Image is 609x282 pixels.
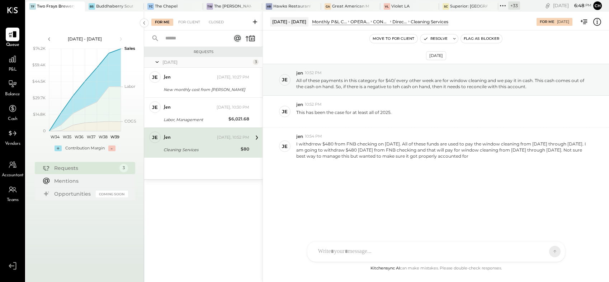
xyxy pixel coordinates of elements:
div: Two Frays Brewery [37,4,74,9]
div: Hawks Restaurant [273,4,311,9]
div: [DATE], 10:30 PM [217,105,249,110]
text: $59.4K [32,62,46,67]
div: For Me [540,19,554,24]
div: Monthly P&L Comparison [312,19,347,25]
a: Vendors [0,126,25,147]
div: The [PERSON_NAME] [214,4,251,9]
button: Ch [593,1,602,10]
div: For Client [175,19,204,26]
text: $14.8K [33,112,46,117]
span: 10:52 PM [305,70,322,76]
text: $74.2K [33,46,46,51]
div: Superior: [GEOGRAPHIC_DATA] [450,4,487,9]
div: je [282,108,288,115]
div: [DATE] [426,51,446,60]
div: [DATE] [162,59,251,65]
div: OPERATING EXPENSES (EBITDA) [350,19,369,25]
div: 3 [119,164,128,172]
text: $29.7K [33,95,46,100]
div: New monthly cost from [PERSON_NAME] [164,86,247,93]
div: The Chapel [155,4,178,9]
span: Cash [8,116,17,123]
div: je [152,104,158,111]
span: 6 : 48 [570,2,584,9]
div: Closed [205,19,227,26]
span: 10:54 PM [305,134,322,139]
div: TC [147,3,154,10]
div: Cleaning Services [411,19,448,25]
span: Accountant [2,172,24,179]
text: W34 [51,134,60,139]
button: Move to for client [370,34,417,43]
div: $6,021.68 [228,115,249,123]
span: P&L [9,67,17,73]
div: TW [207,3,213,10]
span: jen [296,70,303,76]
div: [DATE] [553,2,591,9]
div: Requests [148,49,259,54]
text: Sales [124,46,135,51]
text: W36 [74,134,83,139]
div: Cleaning Services [164,146,239,153]
div: je [152,134,158,141]
div: Mentions [54,177,124,185]
text: W37 [86,134,95,139]
text: W35 [63,134,71,139]
div: [DATE] [557,19,569,24]
button: Resolve [420,34,450,43]
a: Teams [0,183,25,204]
div: HR [266,3,272,10]
text: W39 [110,134,119,139]
div: Violet LA [391,4,410,9]
div: VL [384,3,390,10]
div: jen [164,134,171,141]
text: Labor [124,84,135,89]
span: Teams [7,197,19,204]
p: I withdrrew $480 from FNB checking on [DATE]. All of these funds are used to pay the window clean... [296,141,588,159]
div: Buddhaberry Southampton [96,4,133,9]
div: Direct Operating Expenses [392,19,407,25]
div: - [108,145,115,151]
a: P&L [0,52,25,73]
span: jen [296,133,303,139]
div: Great American Music Hall [332,4,369,9]
div: [DATE], 10:27 PM [217,75,249,80]
span: Vendors [5,141,20,147]
div: + 33 [508,1,520,10]
div: [DATE] - [DATE] [270,17,308,26]
a: Accountant [0,158,25,179]
div: 3 [253,59,259,65]
text: W38 [98,134,107,139]
div: CONTROLLABLE EXPENSES [373,19,389,25]
button: Flag as Blocker [461,34,502,43]
span: 10:52 PM [305,102,322,107]
div: Opportunities [54,190,92,197]
div: GA [325,3,331,10]
span: pm [585,3,591,8]
div: je [282,143,288,150]
div: $80 [241,145,249,153]
div: je [282,76,288,83]
div: BS [89,3,95,10]
span: Balance [5,91,20,98]
div: Requests [54,164,116,172]
a: Cash [0,102,25,123]
p: All of these payments in this category for $40/ every other week are for window cleaning and we p... [296,77,588,90]
p: This has been the case for at least all of 2025. [296,109,392,121]
div: TF [29,3,36,10]
text: COGS [124,119,136,124]
a: Queue [0,28,25,48]
div: [DATE], 10:52 PM [217,135,249,140]
div: [DATE] - [DATE] [55,36,115,42]
div: Labor, Management [164,116,226,123]
div: For Me [151,19,173,26]
div: Contribution Margin [65,145,105,151]
div: jen [164,104,171,111]
text: $44.5K [32,79,46,84]
a: Balance [0,77,25,98]
div: copy link [544,2,551,9]
div: + [55,145,62,151]
div: SC [443,3,449,10]
span: Queue [6,42,19,48]
div: jen [164,74,171,81]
